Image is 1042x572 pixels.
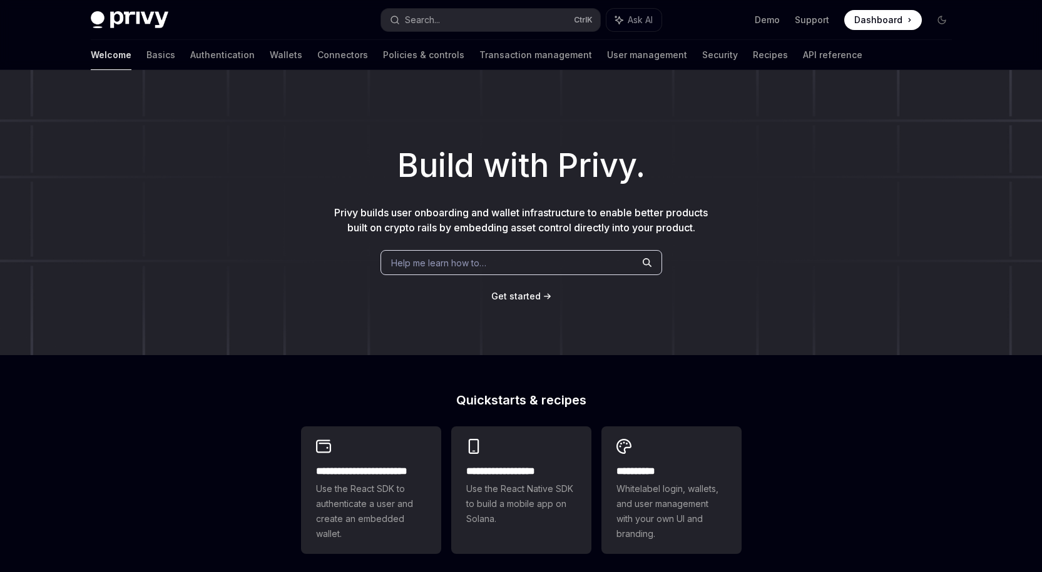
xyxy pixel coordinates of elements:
[491,290,541,303] a: Get started
[383,40,464,70] a: Policies & controls
[20,141,1022,190] h1: Build with Privy.
[601,426,742,554] a: **** *****Whitelabel login, wallets, and user management with your own UI and branding.
[753,40,788,70] a: Recipes
[616,481,727,541] span: Whitelabel login, wallets, and user management with your own UI and branding.
[391,256,486,269] span: Help me learn how to…
[316,481,426,541] span: Use the React SDK to authenticate a user and create an embedded wallet.
[451,426,591,554] a: **** **** **** ***Use the React Native SDK to build a mobile app on Solana.
[574,15,593,25] span: Ctrl K
[405,13,440,28] div: Search...
[479,40,592,70] a: Transaction management
[844,10,922,30] a: Dashboard
[795,14,829,26] a: Support
[381,9,600,31] button: Search...CtrlK
[606,9,661,31] button: Ask AI
[932,10,952,30] button: Toggle dark mode
[854,14,902,26] span: Dashboard
[466,481,576,526] span: Use the React Native SDK to build a mobile app on Solana.
[146,40,175,70] a: Basics
[803,40,862,70] a: API reference
[270,40,302,70] a: Wallets
[301,394,742,406] h2: Quickstarts & recipes
[491,291,541,301] span: Get started
[628,14,653,26] span: Ask AI
[317,40,368,70] a: Connectors
[91,11,168,29] img: dark logo
[607,40,687,70] a: User management
[91,40,131,70] a: Welcome
[755,14,780,26] a: Demo
[702,40,738,70] a: Security
[190,40,255,70] a: Authentication
[334,206,708,234] span: Privy builds user onboarding and wallet infrastructure to enable better products built on crypto ...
